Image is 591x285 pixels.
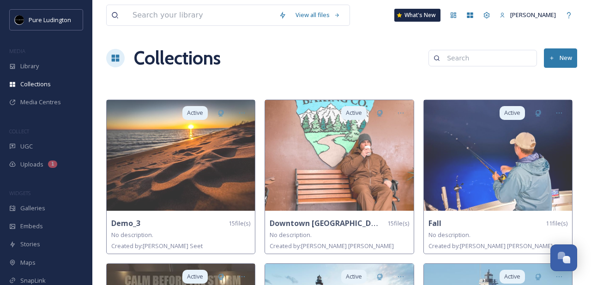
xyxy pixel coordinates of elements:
[229,219,250,228] span: 15 file(s)
[291,6,345,24] a: View all files
[387,219,409,228] span: 15 file(s)
[270,218,389,228] strong: Downtown [GEOGRAPHIC_DATA]
[265,100,413,211] img: 8405e5ea-d4ed-4e35-8806-52b7478cc04a.jpg
[15,15,24,24] img: pureludingtonF-2.png
[270,231,312,239] span: No description.
[187,272,203,281] span: Active
[20,142,33,151] span: UGC
[428,242,553,250] span: Created by: [PERSON_NAME] [PERSON_NAME]
[504,108,520,117] span: Active
[20,160,43,169] span: Uploads
[20,258,36,267] span: Maps
[550,244,577,271] button: Open Chat
[111,242,203,250] span: Created by: [PERSON_NAME] Seet
[424,100,572,211] img: 50ad1106-6689-4add-9bcc-d94302fc7d1d.jpg
[134,44,221,72] a: Collections
[504,272,520,281] span: Active
[111,231,153,239] span: No description.
[128,5,274,25] input: Search your library
[428,231,470,239] span: No description.
[394,9,440,22] a: What's New
[544,48,577,67] button: New
[510,11,556,19] span: [PERSON_NAME]
[270,242,394,250] span: Created by: [PERSON_NAME] [PERSON_NAME]
[9,47,25,54] span: MEDIA
[442,49,532,67] input: Search
[48,160,57,168] div: 1
[495,6,561,24] a: [PERSON_NAME]
[346,272,362,281] span: Active
[20,204,45,213] span: Galleries
[29,16,71,24] span: Pure Ludington
[20,62,39,71] span: Library
[346,108,362,117] span: Active
[546,219,567,228] span: 11 file(s)
[20,80,51,89] span: Collections
[107,100,255,211] img: 2f6f2859-07e7-40ed-bf3a-0fd22d61d235.jpg
[20,98,61,107] span: Media Centres
[9,190,30,196] span: WIDGETS
[111,218,140,228] strong: Demo_3
[20,276,46,285] span: SnapLink
[428,218,441,228] strong: Fall
[9,128,29,135] span: COLLECT
[187,108,203,117] span: Active
[20,240,40,249] span: Stories
[20,222,43,231] span: Embeds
